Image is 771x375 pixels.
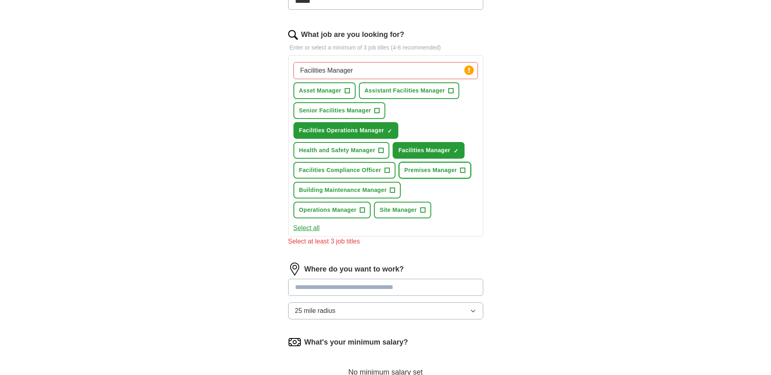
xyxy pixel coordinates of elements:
span: Assistant Facilities Manager [365,86,445,95]
button: Senior Facilities Manager [293,102,386,119]
button: Assistant Facilities Manager [359,82,459,99]
span: Premises Manager [404,166,457,175]
label: Where do you want to work? [304,264,404,275]
span: Building Maintenance Manager [299,186,387,194]
button: Select all [293,223,320,233]
span: 25 mile radius [295,306,336,316]
img: location.png [288,263,301,276]
label: What job are you looking for? [301,29,404,40]
button: Health and Safety Manager [293,142,390,159]
span: Facilities Operations Manager [299,126,384,135]
button: Operations Manager [293,202,371,218]
label: What's your minimum salary? [304,337,408,348]
span: Facilities Compliance Officer [299,166,381,175]
span: Senior Facilities Manager [299,106,371,115]
span: ✓ [454,148,458,154]
span: Asset Manager [299,86,341,95]
span: Operations Manager [299,206,357,214]
button: Site Manager [374,202,431,218]
button: 25 mile radius [288,302,483,319]
button: Facilities Operations Manager✓ [293,122,398,139]
span: Facilities Manager [398,146,450,155]
button: Building Maintenance Manager [293,182,401,198]
button: Premises Manager [399,162,471,179]
input: Type a job title and press enter [293,62,478,79]
p: Enter or select a minimum of 3 job titles (4-8 recommended) [288,43,483,52]
button: Facilities Manager✓ [393,142,465,159]
div: Select at least 3 job titles [288,237,483,246]
button: Facilities Compliance Officer [293,162,395,179]
img: salary.png [288,336,301,349]
button: Asset Manager [293,82,356,99]
img: search.png [288,30,298,40]
span: Site Manager [380,206,417,214]
span: Health and Safety Manager [299,146,376,155]
span: ✓ [387,128,392,134]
